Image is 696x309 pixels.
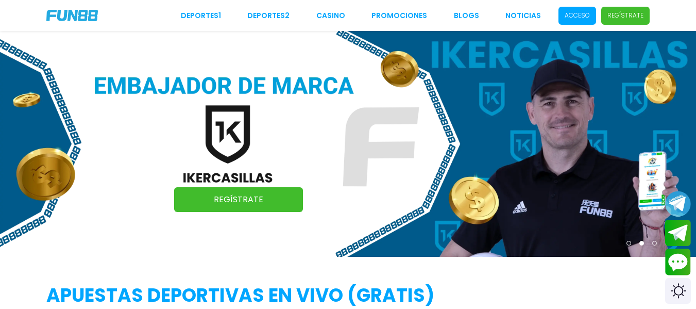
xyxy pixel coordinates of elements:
[181,10,221,21] a: Deportes1
[665,190,691,217] button: Join telegram channel
[247,10,290,21] a: Deportes2
[174,187,303,212] a: Regístrate
[46,10,98,21] img: Company Logo
[565,11,590,20] p: Acceso
[665,249,691,275] button: Contact customer service
[665,278,691,304] div: Switch theme
[607,11,643,20] p: Regístrate
[665,220,691,247] button: Join telegram
[316,10,345,21] a: CASINO
[371,10,427,21] a: Promociones
[454,10,479,21] a: BLOGS
[505,10,541,21] a: NOTICIAS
